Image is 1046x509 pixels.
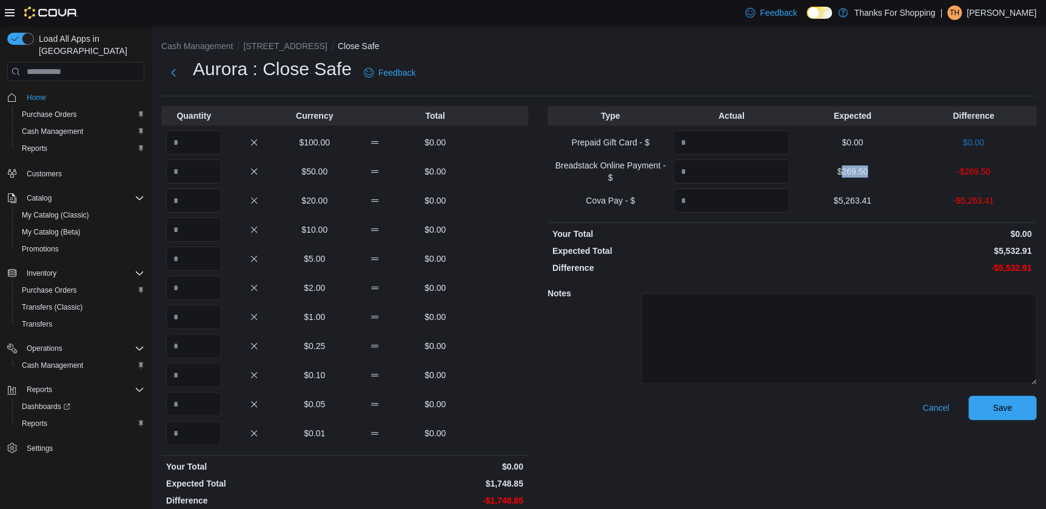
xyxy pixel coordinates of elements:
[22,285,77,295] span: Purchase Orders
[17,283,82,298] a: Purchase Orders
[22,419,47,428] span: Reports
[993,402,1012,414] span: Save
[287,110,342,122] p: Currency
[2,340,149,357] button: Operations
[12,415,149,432] button: Reports
[22,341,67,356] button: Operations
[22,110,77,119] span: Purchase Orders
[22,441,58,456] a: Settings
[27,385,52,394] span: Reports
[2,439,149,457] button: Settings
[166,110,221,122] p: Quantity
[12,357,149,374] button: Cash Management
[407,427,463,439] p: $0.00
[407,195,463,207] p: $0.00
[166,461,342,473] p: Your Total
[673,188,790,213] input: Quantity
[166,494,342,507] p: Difference
[287,398,342,410] p: $0.05
[22,266,61,281] button: Inventory
[548,281,639,305] h5: Notes
[760,7,797,19] span: Feedback
[166,218,221,242] input: Quantity
[22,165,144,181] span: Customers
[12,398,149,415] a: Dashboards
[287,165,342,178] p: $50.00
[17,141,144,156] span: Reports
[22,90,144,105] span: Home
[166,363,221,387] input: Quantity
[22,361,83,370] span: Cash Management
[22,382,144,397] span: Reports
[243,41,327,51] button: [STREET_ADDRESS]
[2,190,149,207] button: Catalog
[922,402,949,414] span: Cancel
[166,334,221,358] input: Quantity
[17,225,144,239] span: My Catalog (Beta)
[2,164,149,182] button: Customers
[12,140,149,157] button: Reports
[17,317,57,331] a: Transfers
[166,130,221,155] input: Quantity
[17,358,88,373] a: Cash Management
[287,427,342,439] p: $0.01
[22,302,82,312] span: Transfers (Classic)
[407,224,463,236] p: $0.00
[407,253,463,265] p: $0.00
[22,341,144,356] span: Operations
[22,441,144,456] span: Settings
[12,207,149,224] button: My Catalog (Classic)
[915,195,1031,207] p: -$5,263.41
[673,110,790,122] p: Actual
[287,340,342,352] p: $0.25
[407,110,463,122] p: Total
[407,282,463,294] p: $0.00
[407,398,463,410] p: $0.00
[915,136,1031,148] p: $0.00
[17,399,75,414] a: Dashboards
[193,57,352,81] h1: Aurora : Close Safe
[17,358,144,373] span: Cash Management
[7,84,144,488] nav: Complex example
[22,167,67,181] a: Customers
[166,159,221,184] input: Quantity
[552,110,669,122] p: Type
[12,224,149,241] button: My Catalog (Beta)
[27,169,62,179] span: Customers
[17,283,144,298] span: Purchase Orders
[17,416,52,431] a: Reports
[915,165,1031,178] p: -$269.50
[794,110,911,122] p: Expected
[34,33,144,57] span: Load All Apps in [GEOGRAPHIC_DATA]
[794,165,911,178] p: $269.50
[854,5,935,20] p: Thanks For Shopping
[794,228,1031,240] p: $0.00
[794,262,1031,274] p: -$5,532.91
[17,242,64,256] a: Promotions
[673,159,790,184] input: Quantity
[2,88,149,106] button: Home
[287,224,342,236] p: $10.00
[287,253,342,265] p: $5.00
[794,136,911,148] p: $0.00
[806,7,832,19] input: Dark Mode
[407,136,463,148] p: $0.00
[740,1,802,25] a: Feedback
[17,317,144,331] span: Transfers
[166,421,221,445] input: Quantity
[287,311,342,323] p: $1.00
[17,124,88,139] a: Cash Management
[17,107,82,122] a: Purchase Orders
[950,5,959,20] span: TH
[22,319,52,329] span: Transfers
[940,5,942,20] p: |
[27,268,56,278] span: Inventory
[359,61,420,85] a: Feedback
[968,396,1036,420] button: Save
[17,208,94,222] a: My Catalog (Classic)
[161,40,1036,55] nav: An example of EuiBreadcrumbs
[17,107,144,122] span: Purchase Orders
[22,227,81,237] span: My Catalog (Beta)
[17,242,144,256] span: Promotions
